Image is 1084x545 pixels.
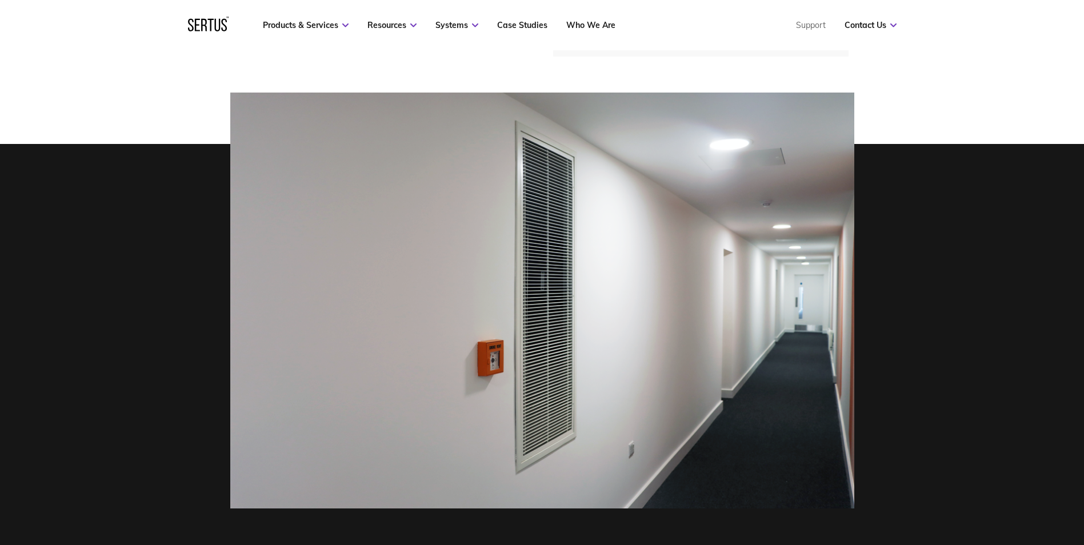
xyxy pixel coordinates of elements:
[796,20,826,30] a: Support
[845,20,897,30] a: Contact Us
[263,20,349,30] a: Products & Services
[566,20,615,30] a: Who We Are
[497,20,547,30] a: Case Studies
[435,20,478,30] a: Systems
[367,20,417,30] a: Resources
[878,412,1084,545] iframe: Chat Widget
